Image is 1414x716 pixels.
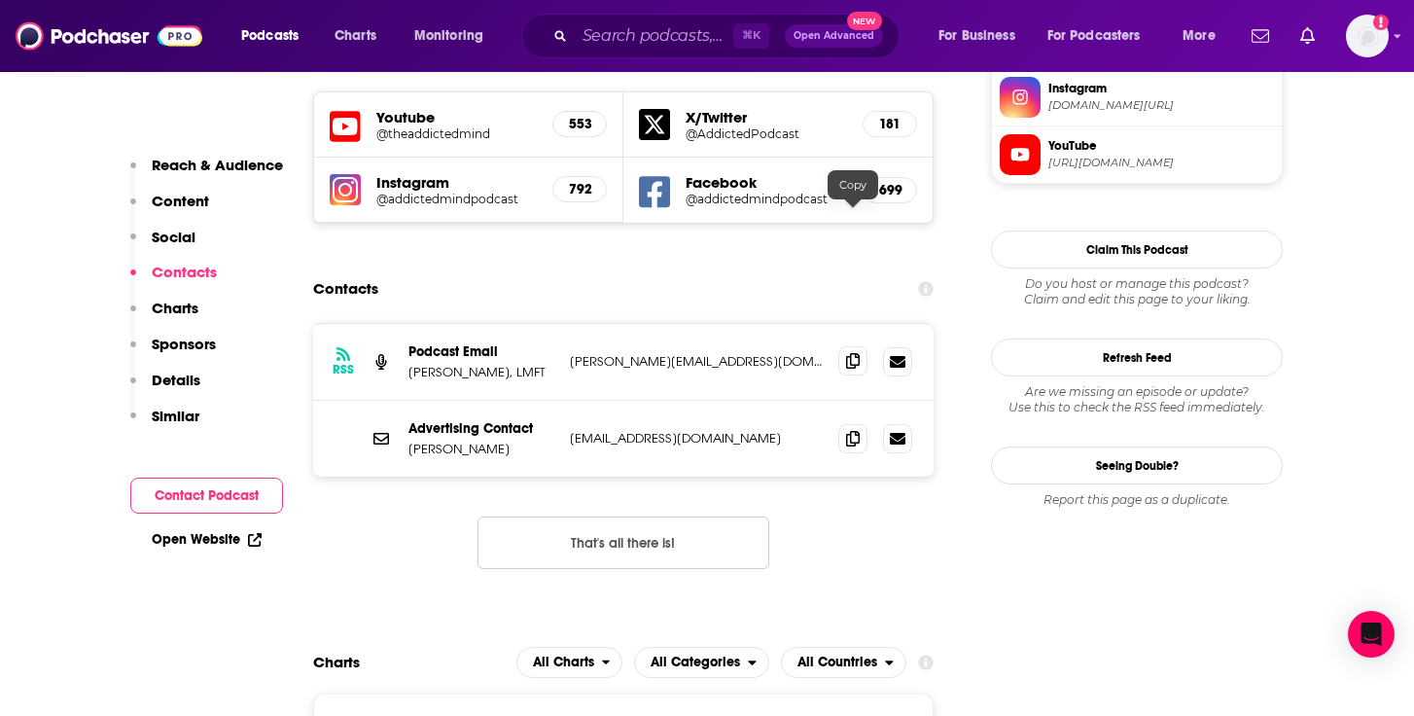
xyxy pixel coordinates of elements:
[1346,15,1389,57] img: User Profile
[1000,77,1274,118] a: Instagram[DOMAIN_NAME][URL]
[991,339,1283,376] button: Refresh Feed
[570,430,823,447] p: [EMAIL_ADDRESS][DOMAIN_NAME]
[1348,611,1395,658] div: Open Intercom Messenger
[570,353,823,370] p: [PERSON_NAME][EMAIL_ADDRESS][DOMAIN_NAME]
[408,441,554,457] p: [PERSON_NAME]
[686,108,847,126] h5: X/Twitter
[686,192,847,206] a: @addictedmindpodcast
[130,371,200,407] button: Details
[152,407,199,425] p: Similar
[152,371,200,389] p: Details
[401,20,509,52] button: open menu
[575,20,733,52] input: Search podcasts, credits, & more...
[130,156,283,192] button: Reach & Audience
[1292,19,1323,53] a: Show notifications dropdown
[477,517,769,569] button: Nothing here.
[152,228,195,246] p: Social
[241,22,299,50] span: Podcasts
[879,182,901,198] h5: 699
[781,647,906,678] button: open menu
[376,192,537,206] a: @addictedmindpodcast
[1047,22,1141,50] span: For Podcasters
[991,231,1283,268] button: Claim This Podcast
[540,14,918,58] div: Search podcasts, credits, & more...
[991,492,1283,508] div: Report this page as a duplicate.
[130,192,209,228] button: Content
[569,116,590,132] h5: 553
[781,647,906,678] h2: Countries
[569,181,590,197] h5: 792
[408,343,554,360] p: Podcast Email
[938,22,1015,50] span: For Business
[322,20,388,52] a: Charts
[925,20,1040,52] button: open menu
[376,108,537,126] h5: Youtube
[1048,98,1274,113] span: instagram.com/addictedmindpodcast
[516,647,623,678] h2: Platforms
[152,263,217,281] p: Contacts
[408,420,554,437] p: Advertising Contact
[408,364,554,380] p: [PERSON_NAME], LMFT
[1373,15,1389,30] svg: Add a profile image
[1244,19,1277,53] a: Show notifications dropdown
[414,22,483,50] span: Monitoring
[879,116,901,132] h5: 181
[1048,137,1274,155] span: YouTube
[686,173,847,192] h5: Facebook
[376,126,537,141] a: @theaddictedmind
[130,407,199,443] button: Similar
[130,299,198,335] button: Charts
[1035,20,1169,52] button: open menu
[516,647,623,678] button: open menu
[130,263,217,299] button: Contacts
[1000,134,1274,175] a: YouTube[URL][DOMAIN_NAME]
[797,656,877,669] span: All Countries
[991,276,1283,307] div: Claim and edit this page to your liking.
[333,362,354,377] h3: RSS
[634,647,769,678] h2: Categories
[847,12,882,30] span: New
[1346,15,1389,57] button: Show profile menu
[152,531,262,548] a: Open Website
[313,653,360,671] h2: Charts
[733,23,769,49] span: ⌘ K
[152,299,198,317] p: Charts
[991,276,1283,292] span: Do you host or manage this podcast?
[130,228,195,264] button: Social
[686,126,847,141] a: @AddictedPodcast
[130,478,283,514] button: Contact Podcast
[991,384,1283,415] div: Are we missing an episode or update? Use this to check the RSS feed immediately.
[1048,156,1274,170] span: https://www.youtube.com/@theaddictedmind
[651,656,740,669] span: All Categories
[794,31,874,41] span: Open Advanced
[16,18,202,54] img: Podchaser - Follow, Share and Rate Podcasts
[1183,22,1216,50] span: More
[313,270,378,307] h2: Contacts
[785,24,883,48] button: Open AdvancedNew
[130,335,216,371] button: Sponsors
[330,174,361,205] img: iconImage
[991,447,1283,484] a: Seeing Double?
[1346,15,1389,57] span: Logged in as kkade
[634,647,769,678] button: open menu
[1048,80,1274,97] span: Instagram
[228,20,324,52] button: open menu
[533,656,594,669] span: All Charts
[335,22,376,50] span: Charts
[828,170,878,199] div: Copy
[152,156,283,174] p: Reach & Audience
[1169,20,1240,52] button: open menu
[152,192,209,210] p: Content
[376,173,537,192] h5: Instagram
[152,335,216,353] p: Sponsors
